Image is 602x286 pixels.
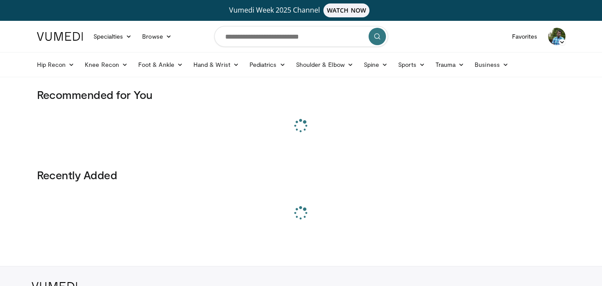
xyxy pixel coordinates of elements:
a: Knee Recon [80,56,133,73]
a: Hip Recon [32,56,80,73]
img: VuMedi Logo [37,32,83,41]
a: Business [469,56,514,73]
a: Shoulder & Elbow [291,56,359,73]
a: Specialties [88,28,137,45]
h3: Recommended for You [37,88,565,102]
a: Pediatrics [244,56,291,73]
span: WATCH NOW [323,3,369,17]
a: Trauma [430,56,470,73]
h3: Recently Added [37,168,565,182]
a: Sports [393,56,430,73]
a: Vumedi Week 2025 ChannelWATCH NOW [38,3,564,17]
input: Search topics, interventions [214,26,388,47]
img: Avatar [548,28,565,45]
a: Browse [137,28,177,45]
a: Foot & Ankle [133,56,188,73]
a: Favorites [507,28,543,45]
a: Spine [359,56,393,73]
a: Hand & Wrist [188,56,244,73]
